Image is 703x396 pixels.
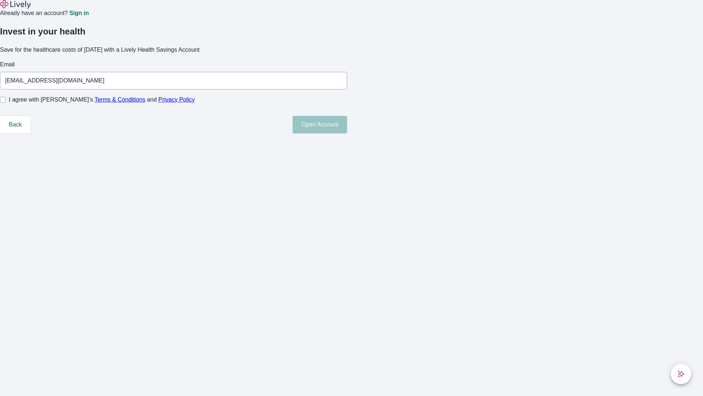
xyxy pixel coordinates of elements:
a: Terms & Conditions [94,96,145,103]
svg: Lively AI Assistant [677,370,685,378]
button: chat [671,364,691,384]
span: I agree with [PERSON_NAME]’s and [9,95,195,104]
a: Privacy Policy [159,96,195,103]
a: Sign in [69,10,89,16]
